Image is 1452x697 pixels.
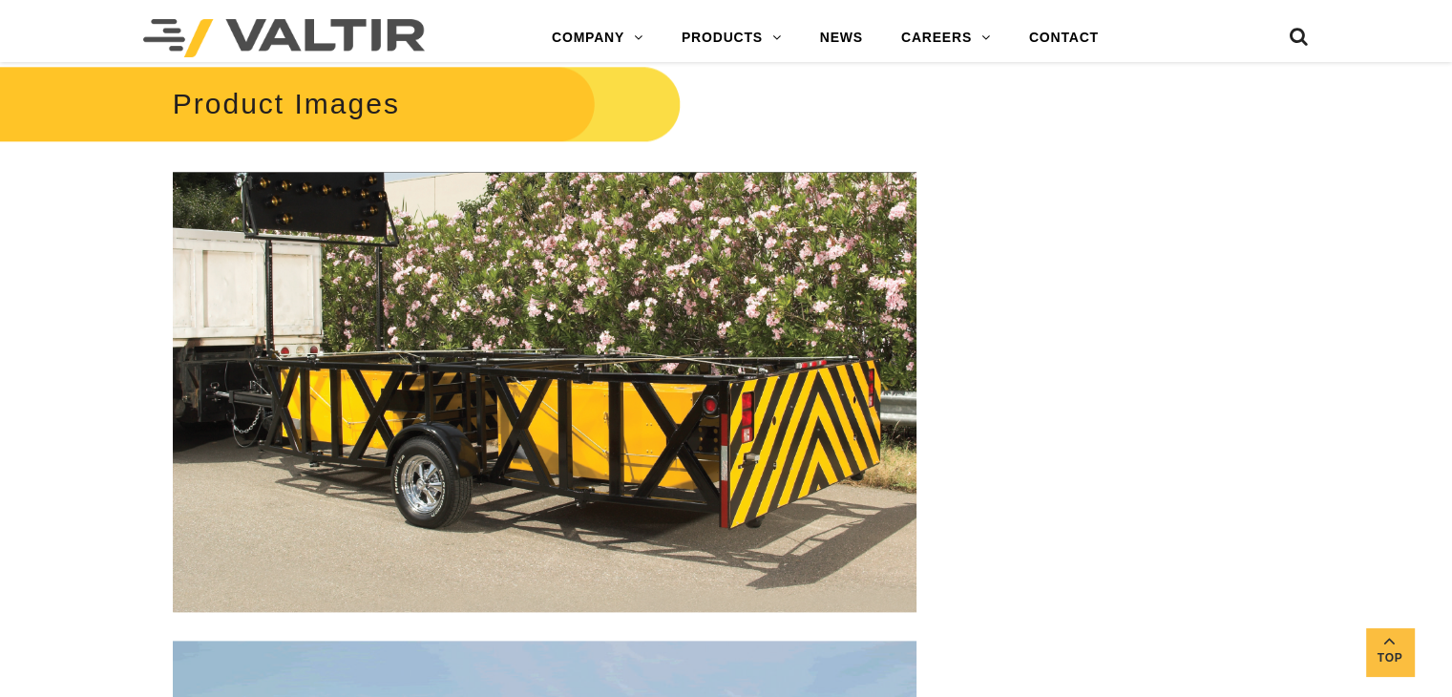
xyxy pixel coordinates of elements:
a: Top [1366,628,1414,676]
img: Valtir [143,19,425,57]
a: PRODUCTS [663,19,801,57]
a: COMPANY [533,19,663,57]
a: CONTACT [1010,19,1118,57]
a: NEWS [801,19,882,57]
span: Top [1366,647,1414,669]
a: CAREERS [882,19,1010,57]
